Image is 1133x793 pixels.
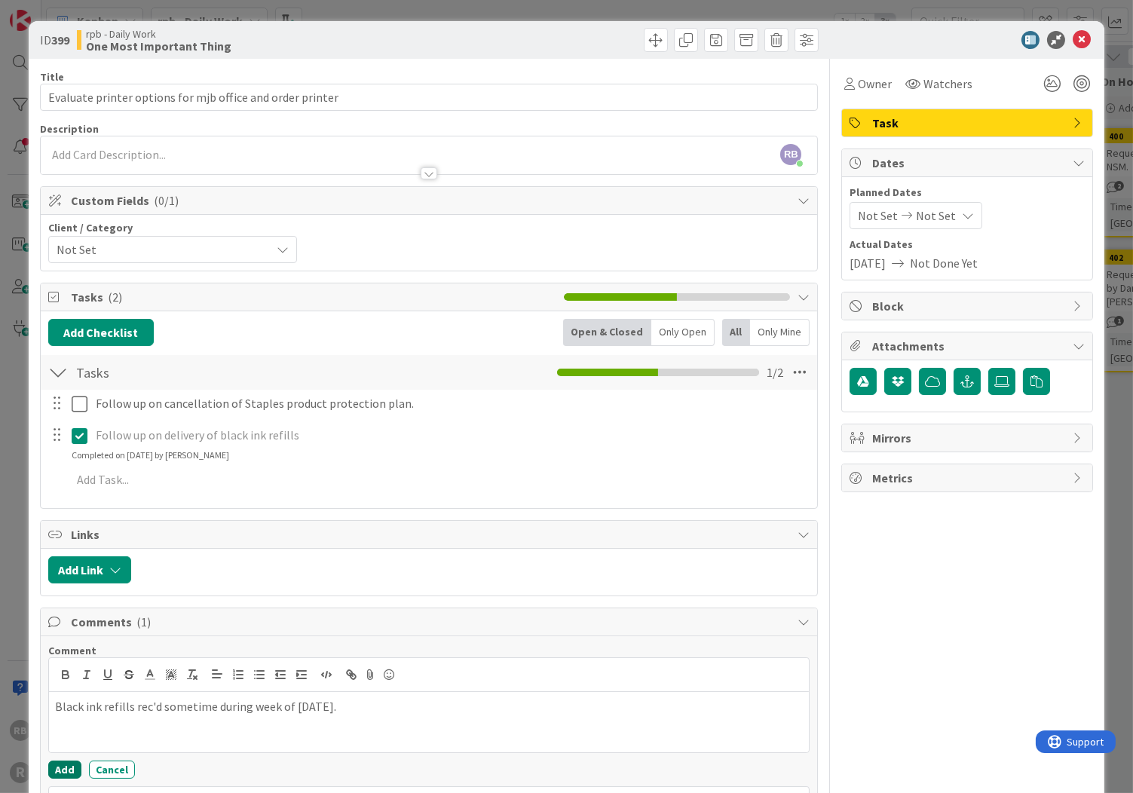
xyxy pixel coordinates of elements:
[563,319,651,346] div: Open & Closed
[872,337,1065,355] span: Attachments
[750,319,810,346] div: Only Mine
[48,644,96,657] span: Comment
[850,185,1085,201] span: Planned Dates
[910,254,978,272] span: Not Done Yet
[32,2,69,20] span: Support
[71,525,791,543] span: Links
[923,75,972,93] span: Watchers
[71,613,791,631] span: Comments
[780,144,801,165] span: RB
[850,254,886,272] span: [DATE]
[55,698,804,715] p: Black ink refills rec'd sometime during week of [DATE].
[651,319,715,346] div: Only Open
[96,427,807,444] p: Follow up on delivery of black ink refills
[71,359,402,386] input: Add Checklist...
[858,75,892,93] span: Owner
[40,31,69,49] span: ID
[71,288,557,306] span: Tasks
[96,395,807,412] p: Follow up on cancellation of Staples product protection plan.
[48,556,131,583] button: Add Link
[858,207,898,225] span: Not Set
[872,429,1065,447] span: Mirrors
[40,122,99,136] span: Description
[72,449,229,462] div: Completed on [DATE] by [PERSON_NAME]
[872,114,1065,132] span: Task
[916,207,956,225] span: Not Set
[48,222,297,233] div: Client / Category
[89,761,135,779] button: Cancel
[48,319,154,346] button: Add Checklist
[154,193,179,208] span: ( 0/1 )
[71,191,791,210] span: Custom Fields
[48,761,81,779] button: Add
[872,469,1065,487] span: Metrics
[57,239,263,260] span: Not Set
[108,289,122,305] span: ( 2 )
[722,319,750,346] div: All
[51,32,69,47] b: 399
[40,84,819,111] input: type card name here...
[136,614,151,629] span: ( 1 )
[86,28,231,40] span: rpb - Daily Work
[872,154,1065,172] span: Dates
[767,363,783,381] span: 1 / 2
[86,40,231,52] b: One Most Important Thing
[850,237,1085,253] span: Actual Dates
[40,70,64,84] label: Title
[872,297,1065,315] span: Block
